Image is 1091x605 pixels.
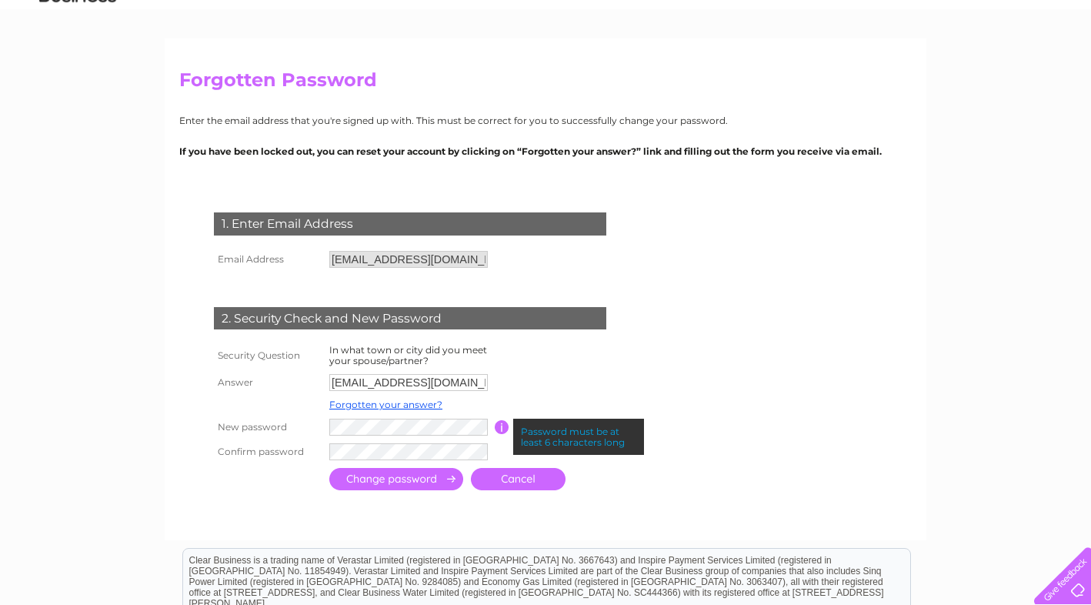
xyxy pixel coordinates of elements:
[329,468,463,490] input: Submit
[214,307,606,330] div: 2. Security Check and New Password
[183,8,910,75] div: Clear Business is a trading name of Verastar Limited (registered in [GEOGRAPHIC_DATA] No. 3667643...
[179,144,912,159] p: If you have been locked out, you can reset your account by clicking on “Forgotten your answer?” l...
[179,69,912,99] h2: Forgotten Password
[1044,65,1082,77] a: Contact
[214,212,606,236] div: 1. Enter Email Address
[1013,65,1035,77] a: Blog
[179,113,912,128] p: Enter the email address that you're signed up with. This must be correct for you to successfully ...
[495,420,509,434] input: Information
[210,440,325,464] th: Confirm password
[210,247,325,272] th: Email Address
[876,65,905,77] a: Water
[471,468,566,490] a: Cancel
[210,370,325,395] th: Answer
[329,344,487,366] label: In what town or city did you meet your spouse/partner?
[914,65,948,77] a: Energy
[38,40,117,87] img: logo.png
[210,341,325,370] th: Security Question
[329,399,442,410] a: Forgotten your answer?
[513,419,644,456] div: Password must be at least 6 characters long
[801,8,907,27] a: 0333 014 3131
[210,415,325,440] th: New password
[957,65,1003,77] a: Telecoms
